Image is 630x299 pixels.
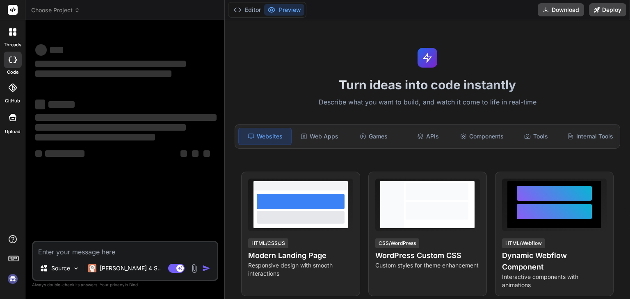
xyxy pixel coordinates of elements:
img: signin [6,272,20,286]
h1: Turn ideas into code instantly [230,77,625,92]
button: Preview [264,4,304,16]
div: Web Apps [293,128,346,145]
span: ‌ [35,150,42,157]
div: CSS/WordPress [375,238,419,248]
span: privacy [110,282,125,287]
div: APIs [402,128,454,145]
span: ‌ [45,150,84,157]
p: Source [51,264,70,272]
div: HTML/Webflow [502,238,545,248]
img: Claude 4 Sonnet [88,264,96,272]
button: Editor [230,4,264,16]
div: Internal Tools [564,128,616,145]
span: ‌ [180,150,187,157]
label: code [7,69,18,76]
img: attachment [189,264,199,273]
p: Custom styles for theme enhancement [375,261,480,270]
img: icon [202,264,210,272]
button: Deploy [589,3,626,16]
h4: Dynamic Webflow Component [502,250,607,273]
div: Components [456,128,508,145]
span: ‌ [48,101,75,108]
div: Websites [238,128,292,145]
p: Responsive design with smooth interactions [248,261,353,278]
span: ‌ [203,150,210,157]
div: Games [347,128,400,145]
span: ‌ [50,47,63,53]
h4: WordPress Custom CSS [375,250,480,261]
label: Upload [5,128,21,135]
span: ‌ [192,150,199,157]
span: ‌ [35,114,217,121]
div: Tools [510,128,562,145]
p: [PERSON_NAME] 4 S.. [100,264,161,272]
p: Interactive components with animations [502,273,607,289]
label: threads [4,41,21,48]
span: ‌ [35,44,47,56]
span: ‌ [35,70,171,77]
h4: Modern Landing Page [248,250,353,261]
span: Choose Project [31,6,80,14]
span: ‌ [35,124,186,131]
img: Pick Models [73,265,80,272]
span: ‌ [35,61,186,67]
p: Describe what you want to build, and watch it come to life in real-time [230,97,625,108]
p: Always double-check its answers. Your in Bind [32,281,218,289]
span: ‌ [35,100,45,109]
div: HTML/CSS/JS [248,238,288,248]
button: Download [538,3,584,16]
span: ‌ [35,134,155,140]
label: GitHub [5,97,20,104]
